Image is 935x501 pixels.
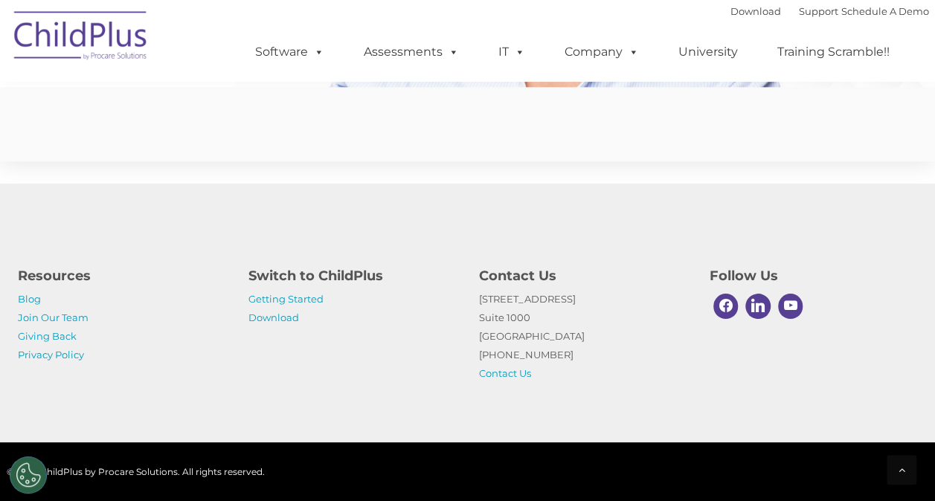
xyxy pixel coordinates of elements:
[349,37,474,67] a: Assessments
[18,349,84,361] a: Privacy Policy
[18,293,41,305] a: Blog
[664,37,753,67] a: University
[841,5,929,17] a: Schedule A Demo
[550,37,654,67] a: Company
[730,5,929,17] font: |
[774,290,807,323] a: Youtube
[692,340,935,501] iframe: Chat Widget
[240,37,339,67] a: Software
[7,1,155,75] img: ChildPlus by Procare Solutions
[710,265,918,286] h4: Follow Us
[742,290,774,323] a: Linkedin
[479,290,687,383] p: [STREET_ADDRESS] Suite 1000 [GEOGRAPHIC_DATA] [PHONE_NUMBER]
[479,265,687,286] h4: Contact Us
[762,37,905,67] a: Training Scramble!!
[248,311,299,323] a: Download
[483,37,540,67] a: IT
[710,290,742,323] a: Facebook
[248,293,324,305] a: Getting Started
[730,5,781,17] a: Download
[18,330,77,342] a: Giving Back
[10,456,47,494] button: Cookies Settings
[248,265,457,286] h4: Switch to ChildPlus
[7,466,265,477] span: © 2025 ChildPlus by Procare Solutions. All rights reserved.
[799,5,838,17] a: Support
[479,367,531,379] a: Contact Us
[18,311,89,323] a: Join Our Team
[18,265,226,286] h4: Resources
